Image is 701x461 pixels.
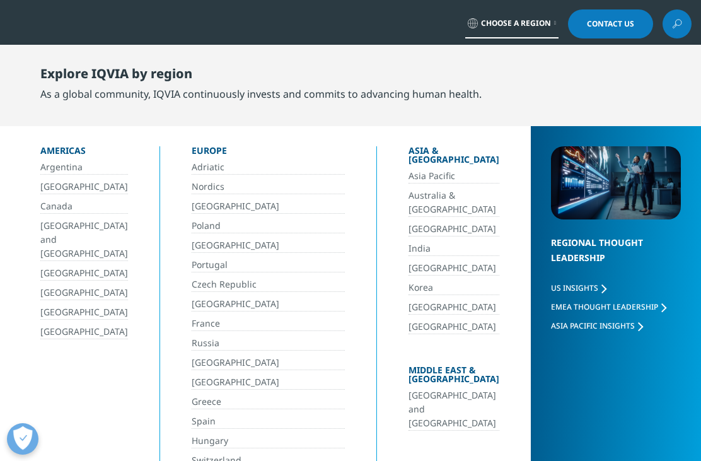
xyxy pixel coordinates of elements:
[551,146,681,219] img: 2093_analyzing-data-using-big-screen-display-and-laptop.png
[192,146,345,160] div: Europe
[587,20,634,28] span: Contact Us
[40,66,482,86] div: Explore IQVIA by region
[408,388,499,431] a: [GEOGRAPHIC_DATA] and [GEOGRAPHIC_DATA]
[192,395,345,409] a: Greece
[551,283,606,293] a: US Insights
[192,356,345,370] a: [GEOGRAPHIC_DATA]
[40,325,128,339] a: [GEOGRAPHIC_DATA]
[192,219,345,233] a: Poland
[551,283,598,293] span: US Insights
[551,301,666,312] a: EMEA Thought Leadership
[40,180,128,194] a: [GEOGRAPHIC_DATA]
[40,160,128,175] a: Argentina
[40,86,482,102] div: As a global community, IQVIA continuously invests and commits to advancing human health.
[192,258,345,272] a: Portugal
[40,219,128,261] a: [GEOGRAPHIC_DATA] and [GEOGRAPHIC_DATA]
[192,414,345,429] a: Spain
[40,266,128,281] a: [GEOGRAPHIC_DATA]
[192,434,345,448] a: Hungary
[40,286,128,300] a: [GEOGRAPHIC_DATA]
[192,277,345,292] a: Czech Republic
[192,336,345,351] a: Russia
[40,146,128,160] div: Americas
[408,281,499,295] a: Korea
[551,235,681,281] div: Regional Thought Leadership
[551,320,643,331] a: Asia Pacific Insights
[408,169,499,184] a: Asia Pacific
[568,9,653,38] a: Contact Us
[408,261,499,276] a: [GEOGRAPHIC_DATA]
[192,375,345,390] a: [GEOGRAPHIC_DATA]
[481,18,551,28] span: Choose a Region
[408,189,499,217] a: Australia & [GEOGRAPHIC_DATA]
[192,199,345,214] a: [GEOGRAPHIC_DATA]
[192,317,345,331] a: France
[40,305,128,320] a: [GEOGRAPHIC_DATA]
[408,146,499,169] div: Asia & [GEOGRAPHIC_DATA]
[192,297,345,312] a: [GEOGRAPHIC_DATA]
[40,199,128,214] a: Canada
[408,320,499,334] a: [GEOGRAPHIC_DATA]
[7,423,38,455] button: Open Preferences
[192,160,345,175] a: Adriatic
[551,301,658,312] span: EMEA Thought Leadership
[408,300,499,315] a: [GEOGRAPHIC_DATA]
[408,222,499,236] a: [GEOGRAPHIC_DATA]
[408,366,499,388] div: Middle East & [GEOGRAPHIC_DATA]
[192,180,345,194] a: Nordics
[408,242,499,256] a: India
[551,320,635,331] span: Asia Pacific Insights
[192,238,345,253] a: [GEOGRAPHIC_DATA]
